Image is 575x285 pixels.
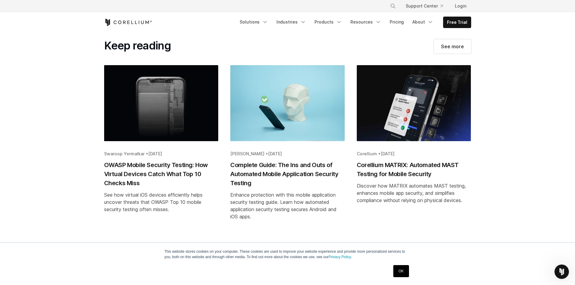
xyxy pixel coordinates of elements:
div: Navigation Menu [383,1,471,11]
a: Products [311,17,346,27]
h2: Keep reading [104,39,171,52]
a: About [409,17,437,27]
a: Privacy Policy. [329,255,352,259]
h2: OWASP Mobile Security Testing: How Virtual Devices Catch What Top 10 Checks Miss [104,160,219,188]
h2: Complete Guide: The Ins and Outs of Automated Mobile Application Security Testing [230,160,345,188]
a: Free Trial [443,17,471,28]
a: Blog post summary: OWASP Mobile Security Testing: How Virtual Devices Catch What Top 10 Checks Miss [98,65,225,227]
img: Corellium MATRIX: Automated MAST Testing for Mobile Security [357,65,471,141]
a: Pricing [386,17,407,27]
img: Complete Guide: The Ins and Outs of Automated Mobile Application Security Testing [230,65,345,141]
a: Support Center [401,1,448,11]
span: [DATE] [381,151,395,156]
iframe: Intercom live chat [554,264,569,279]
a: See more [434,39,471,54]
a: OK [393,265,409,277]
a: Corellium Home [104,19,152,26]
div: Navigation Menu [236,17,471,28]
div: [PERSON_NAME] • [230,151,345,157]
a: Login [450,1,471,11]
a: Resources [347,17,385,27]
div: Swaroop Yermalkar • [104,151,219,157]
a: Solutions [236,17,272,27]
a: Blog post summary: Complete Guide: The Ins and Outs of Automated Mobile Application Security Testing [224,65,351,227]
p: This website stores cookies on your computer. These cookies are used to improve your website expe... [165,249,411,260]
img: OWASP Mobile Security Testing: How Virtual Devices Catch What Top 10 Checks Miss [104,65,219,141]
div: Enhance protection with this mobile application security testing guide. Learn how automated appli... [230,191,345,220]
span: See more [441,43,464,50]
span: [DATE] [268,151,282,156]
div: See how virtual iOS devices efficiently helps uncover threats that OWASP Top 10 mobile security t... [104,191,219,213]
span: [DATE] [148,151,162,156]
div: Corellium • [357,151,471,157]
a: Industries [273,17,310,27]
div: Discover how MATRIX automates MAST testing, enhances mobile app security, and simplifies complian... [357,182,471,204]
a: Blog post summary: Corellium MATRIX: Automated MAST Testing for Mobile Security [351,65,477,227]
h2: Corellium MATRIX: Automated MAST Testing for Mobile Security [357,160,471,179]
button: Search [388,1,398,11]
